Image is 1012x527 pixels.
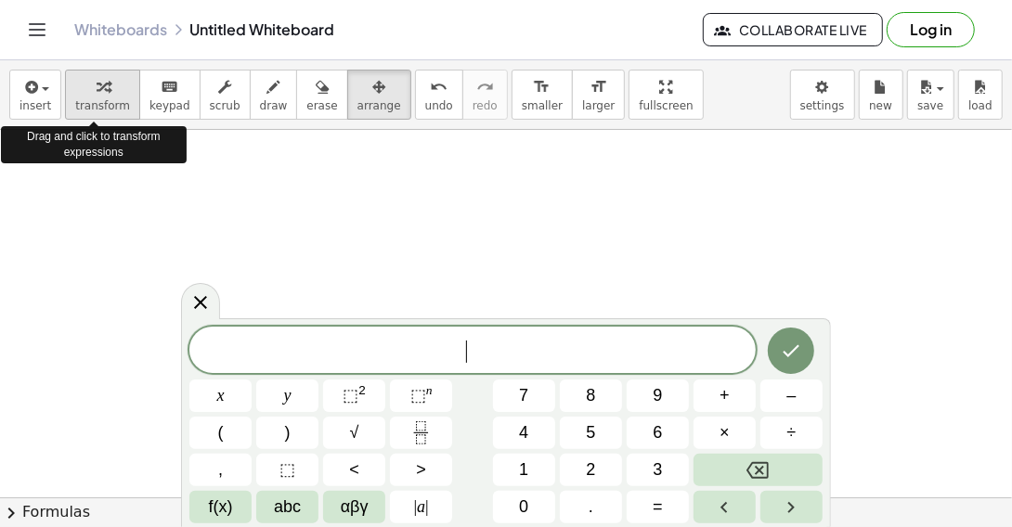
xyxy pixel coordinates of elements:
[22,15,52,45] button: Toggle navigation
[390,417,452,449] button: Fraction
[75,99,130,112] span: transform
[519,457,528,482] span: 1
[589,495,593,520] span: .
[414,497,418,516] span: |
[218,457,223,482] span: ,
[357,99,401,112] span: arrange
[161,76,178,98] i: keyboard
[720,383,730,408] span: +
[426,383,433,397] sup: n
[627,417,689,449] button: 6
[639,99,693,112] span: fullscreen
[653,495,663,520] span: =
[284,383,292,408] span: y
[590,76,607,98] i: format_size
[218,420,224,445] span: (
[720,420,730,445] span: ×
[519,383,528,408] span: 7
[139,70,201,120] button: keyboardkeypad
[869,99,892,112] span: new
[586,457,595,482] span: 2
[627,491,689,523] button: Equals
[519,495,528,520] span: 0
[323,379,385,412] button: Squared
[260,99,288,112] span: draw
[653,457,662,482] span: 3
[189,454,252,486] button: ,
[341,495,369,520] span: αβγ
[493,454,555,486] button: 1
[512,70,573,120] button: format_sizesmaller
[493,417,555,449] button: 4
[189,417,252,449] button: (
[358,383,366,397] sup: 2
[653,420,662,445] span: 6
[787,420,797,445] span: ÷
[74,20,167,39] a: Whiteboards
[279,457,295,482] span: ⬚
[859,70,903,120] button: new
[493,379,555,412] button: 7
[627,379,689,412] button: 9
[256,454,318,486] button: Placeholder
[719,21,867,38] span: Collaborate Live
[349,457,359,482] span: <
[210,99,240,112] span: scrub
[560,454,622,486] button: 2
[296,70,347,120] button: erase
[917,99,943,112] span: save
[968,99,993,112] span: load
[414,495,429,520] span: a
[907,70,954,120] button: save
[627,454,689,486] button: 3
[760,417,823,449] button: Divide
[572,70,625,120] button: format_sizelarger
[256,379,318,412] button: y
[323,454,385,486] button: Less than
[1,126,187,163] div: Drag and click to transform expressions
[9,70,61,120] button: insert
[343,386,358,405] span: ⬚
[887,12,975,47] button: Log in
[560,417,622,449] button: 5
[149,99,190,112] span: keypad
[430,76,448,98] i: undo
[65,70,140,120] button: transform
[768,328,814,374] button: Done
[425,497,429,516] span: |
[586,420,595,445] span: 5
[285,420,291,445] span: )
[466,341,477,363] span: ​
[582,99,615,112] span: larger
[653,383,662,408] span: 9
[694,454,823,486] button: Backspace
[473,99,498,112] span: redo
[533,76,551,98] i: format_size
[189,379,252,412] button: x
[586,383,595,408] span: 8
[560,379,622,412] button: 8
[560,491,622,523] button: .
[703,13,883,46] button: Collaborate Live
[256,491,318,523] button: Alphabet
[19,99,51,112] span: insert
[694,491,756,523] button: Left arrow
[274,495,301,520] span: abc
[410,386,426,405] span: ⬚
[760,379,823,412] button: Minus
[790,70,855,120] button: settings
[493,491,555,523] button: 0
[250,70,298,120] button: draw
[189,491,252,523] button: Functions
[416,457,426,482] span: >
[200,70,251,120] button: scrub
[390,454,452,486] button: Greater than
[800,99,845,112] span: settings
[323,491,385,523] button: Greek alphabet
[522,99,563,112] span: smaller
[209,495,233,520] span: f(x)
[462,70,508,120] button: redoredo
[217,383,225,408] span: x
[347,70,411,120] button: arrange
[694,379,756,412] button: Plus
